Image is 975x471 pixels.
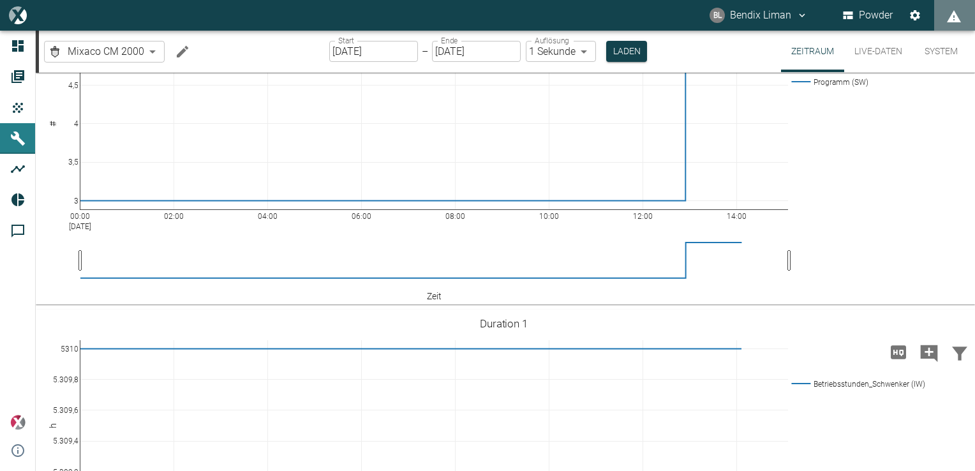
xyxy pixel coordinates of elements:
[329,41,418,62] input: DD.MM.YYYY
[526,41,596,62] div: 1 Sekunde
[914,336,944,369] button: Kommentar hinzufügen
[9,6,26,24] img: logo
[535,35,569,46] label: Auflösung
[606,41,647,62] button: Laden
[47,44,144,59] a: Mixaco CM 2000
[840,4,896,27] button: Powder
[904,4,927,27] button: Einstellungen
[708,4,810,27] button: bendix.liman@kansaihelios-cws.de
[68,44,144,59] span: Mixaco CM 2000
[844,31,912,72] button: Live-Daten
[338,35,354,46] label: Start
[883,345,914,357] span: Hohe Auflösung
[710,8,725,23] div: BL
[422,44,428,59] p: –
[944,336,975,369] button: Daten filtern
[912,31,970,72] button: System
[432,41,521,62] input: DD.MM.YYYY
[170,39,195,64] button: Machine bearbeiten
[441,35,458,46] label: Ende
[781,31,844,72] button: Zeitraum
[10,415,26,430] img: Xplore Logo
